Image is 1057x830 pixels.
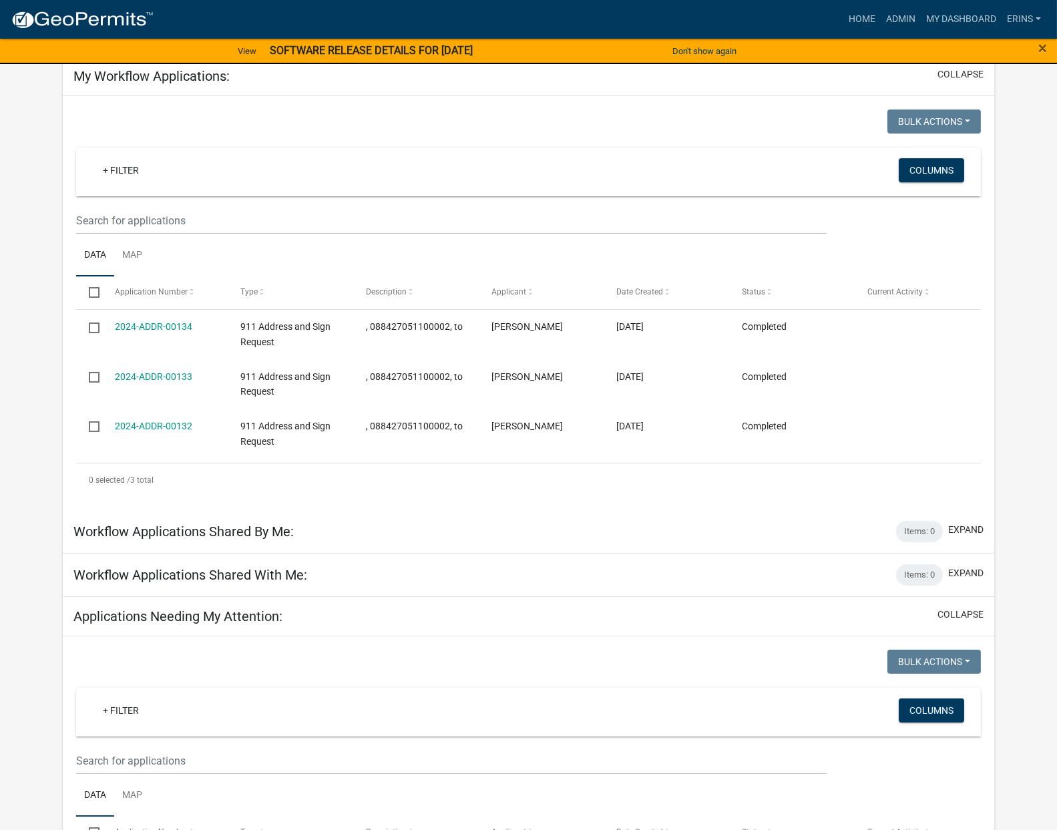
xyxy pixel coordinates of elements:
[353,276,478,308] datatable-header-cell: Description
[742,287,765,296] span: Status
[729,276,855,308] datatable-header-cell: Status
[232,40,262,62] a: View
[240,421,331,447] span: 911 Address and Sign Request
[114,234,150,277] a: Map
[366,321,463,332] span: , 088427051100002, to
[102,276,228,308] datatable-header-cell: Application Number
[887,110,981,134] button: Bulk Actions
[887,650,981,674] button: Bulk Actions
[76,276,101,308] datatable-header-cell: Select
[63,96,994,510] div: collapse
[843,7,881,32] a: Home
[742,421,787,431] span: Completed
[115,421,192,431] a: 2024-ADDR-00132
[1038,40,1047,56] button: Close
[948,566,984,580] button: expand
[1002,7,1046,32] a: erins
[948,523,984,537] button: expand
[899,158,964,182] button: Columns
[617,421,644,431] span: 06/25/2024
[491,421,563,431] span: Erin Marie Sorenson
[76,234,114,277] a: Data
[227,276,353,308] datatable-header-cell: Type
[89,475,130,485] span: 0 selected /
[366,371,463,382] span: , 088427051100002, to
[491,371,563,382] span: Erin Marie Sorenson
[896,521,943,542] div: Items: 0
[76,463,981,497] div: 3 total
[73,524,294,540] h5: Workflow Applications Shared By Me:
[855,276,980,308] datatable-header-cell: Current Activity
[366,287,407,296] span: Description
[617,287,664,296] span: Date Created
[92,158,150,182] a: + Filter
[881,7,921,32] a: Admin
[1038,39,1047,57] span: ×
[115,321,192,332] a: 2024-ADDR-00134
[899,698,964,722] button: Columns
[937,67,984,81] button: collapse
[240,287,258,296] span: Type
[896,564,943,586] div: Items: 0
[366,421,463,431] span: , 088427051100002, to
[115,287,188,296] span: Application Number
[73,608,282,624] h5: Applications Needing My Attention:
[604,276,729,308] datatable-header-cell: Date Created
[667,40,742,62] button: Don't show again
[240,321,331,347] span: 911 Address and Sign Request
[921,7,1002,32] a: My Dashboard
[617,321,644,332] span: 06/25/2024
[114,775,150,817] a: Map
[240,371,331,397] span: 911 Address and Sign Request
[491,321,563,332] span: Erin Marie Sorenson
[73,567,307,583] h5: Workflow Applications Shared With Me:
[270,44,473,57] strong: SOFTWARE RELEASE DETAILS FOR [DATE]
[73,68,230,84] h5: My Workflow Applications:
[937,608,984,622] button: collapse
[478,276,604,308] datatable-header-cell: Applicant
[76,747,827,775] input: Search for applications
[491,287,526,296] span: Applicant
[867,287,923,296] span: Current Activity
[76,207,827,234] input: Search for applications
[742,321,787,332] span: Completed
[617,371,644,382] span: 06/25/2024
[115,371,192,382] a: 2024-ADDR-00133
[742,371,787,382] span: Completed
[92,698,150,722] a: + Filter
[76,775,114,817] a: Data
